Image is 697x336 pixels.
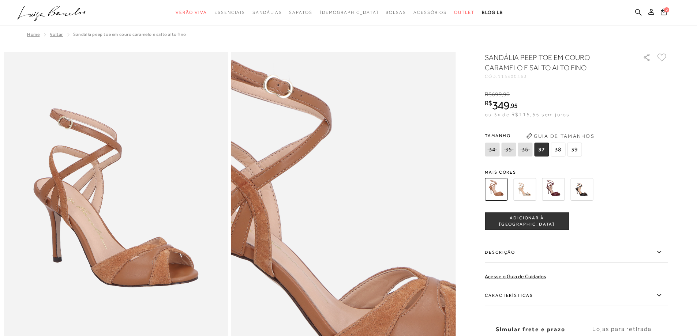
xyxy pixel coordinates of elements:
i: , [502,91,510,98]
button: 2 [659,8,669,18]
span: [DEMOGRAPHIC_DATA] [320,10,379,15]
span: Essenciais [214,10,245,15]
span: SANDÁLIA PEEP TOE EM COURO CARAMELO E SALTO ALTO FINO [73,32,186,37]
span: 34 [485,143,499,156]
a: categoryNavScreenReaderText [413,6,447,19]
span: ADICIONAR À [GEOGRAPHIC_DATA] [485,215,569,228]
span: 36 [518,143,532,156]
a: noSubCategoriesText [320,6,379,19]
span: Sapatos [289,10,312,15]
a: BLOG LB [482,6,503,19]
span: ou 3x de R$116,65 sem juros [485,112,569,117]
i: R$ [485,91,492,98]
i: , [509,102,518,109]
span: Verão Viva [176,10,207,15]
a: Home [27,32,40,37]
a: categoryNavScreenReaderText [289,6,312,19]
span: 39 [567,143,582,156]
i: R$ [485,100,492,106]
span: 2 [664,7,669,12]
img: SANDÁLIA PEEP TOE EM COURO MARSALA E SALTO ALTO FINO [542,178,565,201]
img: SANDÁLIA PEEP TOE EM COURO PRETO E SALTO ALTO FINO [570,178,593,201]
span: Outlet [454,10,475,15]
span: 699 [492,91,502,98]
button: ADICIONAR À [GEOGRAPHIC_DATA] [485,212,569,230]
span: Mais cores [485,170,668,174]
img: SANDÁLIA PEEP TOE EM COURO CARAMELO E SALTO ALTO FINO [485,178,507,201]
a: Acesse o Guia de Cuidados [485,273,546,279]
span: 115300463 [498,74,527,79]
span: 95 [511,102,518,109]
label: Descrição [485,242,668,263]
a: categoryNavScreenReaderText [214,6,245,19]
label: Características [485,285,668,306]
a: categoryNavScreenReaderText [252,6,282,19]
a: categoryNavScreenReaderText [454,6,475,19]
a: Voltar [50,32,63,37]
a: categoryNavScreenReaderText [176,6,207,19]
h1: SANDÁLIA PEEP TOE EM COURO CARAMELO E SALTO ALTO FINO [485,52,622,73]
a: categoryNavScreenReaderText [386,6,406,19]
span: Bolsas [386,10,406,15]
span: Tamanho [485,130,584,141]
span: 90 [503,91,510,98]
span: 349 [492,99,509,112]
span: Acessórios [413,10,447,15]
span: 35 [501,143,516,156]
button: Guia de Tamanhos [524,130,597,142]
img: SANDÁLIA PEEP TOE EM COURO CROCO DOURADO E SALTO ALTO FINO [513,178,536,201]
span: 37 [534,143,549,156]
span: BLOG LB [482,10,503,15]
span: Sandálias [252,10,282,15]
span: 38 [551,143,565,156]
div: CÓD: [485,74,631,79]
